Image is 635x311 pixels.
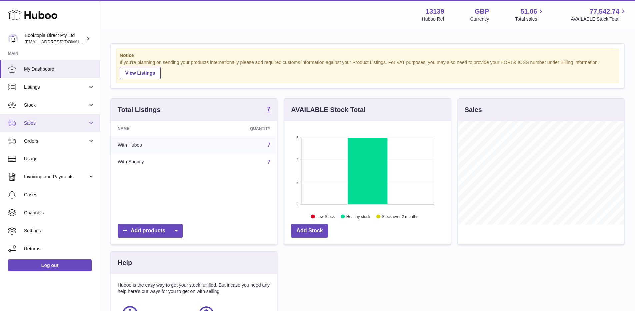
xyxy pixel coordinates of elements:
[590,7,619,16] span: 77,542.74
[118,105,161,114] h3: Total Listings
[571,16,627,22] span: AVAILABLE Stock Total
[382,214,418,219] text: Stock over 2 months
[8,259,92,271] a: Log out
[120,59,615,79] div: If you're planning on sending your products internationally please add required customs informati...
[118,282,270,295] p: Huboo is the easy way to get your stock fulfilled. But incase you need any help here's our ways f...
[515,16,545,22] span: Total sales
[515,7,545,22] a: 51.06 Total sales
[24,138,88,144] span: Orders
[267,159,270,165] a: 7
[24,210,95,216] span: Channels
[24,120,88,126] span: Sales
[422,16,444,22] div: Huboo Ref
[475,7,489,16] strong: GBP
[346,214,371,219] text: Healthy stock
[111,121,201,136] th: Name
[297,136,299,140] text: 6
[24,174,88,180] span: Invoicing and Payments
[111,136,201,154] td: With Huboo
[297,158,299,162] text: 4
[465,105,482,114] h3: Sales
[25,32,85,45] div: Booktopia Direct Pty Ltd
[267,106,270,114] a: 7
[201,121,277,136] th: Quantity
[291,224,328,238] a: Add Stock
[316,214,335,219] text: Low Stock
[426,7,444,16] strong: 13139
[8,34,18,44] img: buz@sabweb.com.au
[291,105,365,114] h3: AVAILABLE Stock Total
[24,102,88,108] span: Stock
[297,202,299,206] text: 0
[111,154,201,171] td: With Shopify
[470,16,489,22] div: Currency
[25,39,98,44] span: [EMAIL_ADDRESS][DOMAIN_NAME]
[118,258,132,267] h3: Help
[24,84,88,90] span: Listings
[297,180,299,184] text: 2
[24,156,95,162] span: Usage
[267,106,270,112] strong: 7
[24,228,95,234] span: Settings
[120,67,161,79] a: View Listings
[571,7,627,22] a: 77,542.74 AVAILABLE Stock Total
[24,66,95,72] span: My Dashboard
[24,246,95,252] span: Returns
[520,7,537,16] span: 51.06
[267,142,270,148] a: 7
[120,52,615,59] strong: Notice
[24,192,95,198] span: Cases
[118,224,183,238] a: Add products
